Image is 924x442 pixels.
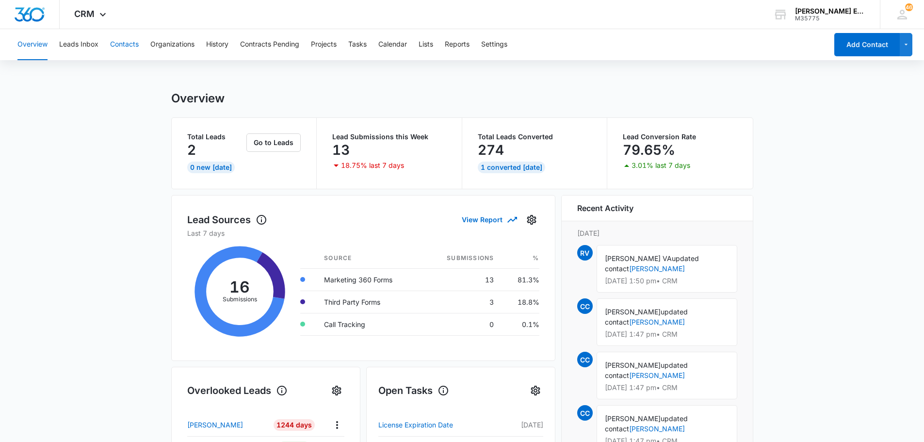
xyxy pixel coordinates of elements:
p: [DATE] 1:47 pm • CRM [605,384,729,391]
button: View Report [462,211,516,228]
span: CRM [74,9,95,19]
span: CC [577,298,593,314]
span: [PERSON_NAME] [605,308,661,316]
td: Call Tracking [316,313,422,335]
a: [PERSON_NAME] [629,425,685,433]
button: Go to Leads [246,133,301,152]
h1: Overlooked Leads [187,383,288,398]
span: 46 [905,3,913,11]
a: License Expiration Date [378,419,505,431]
span: [PERSON_NAME] [605,361,661,369]
p: 18.75% last 7 days [341,162,404,169]
button: Contacts [110,29,139,60]
button: Contracts Pending [240,29,299,60]
span: CC [577,352,593,367]
h1: Overview [171,91,225,106]
p: 13 [332,142,350,158]
button: Projects [311,29,337,60]
button: Organizations [150,29,195,60]
p: Lead Conversion Rate [623,133,737,140]
p: 3.01% last 7 days [632,162,690,169]
td: 81.3% [502,268,539,291]
span: RV [577,245,593,261]
div: account name [795,7,866,15]
button: Reports [445,29,470,60]
button: Settings [524,212,539,228]
p: Last 7 days [187,228,539,238]
button: Actions [329,417,344,432]
button: Lists [419,29,433,60]
p: [DATE] 1:47 pm • CRM [605,331,729,338]
h1: Open Tasks [378,383,449,398]
a: [PERSON_NAME] [629,371,685,379]
p: 274 [478,142,504,158]
p: 2 [187,142,196,158]
p: Total Leads [187,133,245,140]
a: [PERSON_NAME] [629,318,685,326]
div: account id [795,15,866,22]
th: % [502,248,539,269]
p: [PERSON_NAME] [187,420,243,430]
button: Settings [329,383,344,398]
p: Lead Submissions this Week [332,133,446,140]
div: 1244 Days [274,419,315,431]
h1: Lead Sources [187,213,267,227]
td: 0 [422,313,502,335]
div: 0 New [DATE] [187,162,235,173]
button: Add Contact [834,33,900,56]
button: Leads Inbox [59,29,98,60]
td: 18.8% [502,291,539,313]
td: Marketing 360 Forms [316,268,422,291]
a: [PERSON_NAME] [187,420,265,430]
td: 3 [422,291,502,313]
td: 0.1% [502,313,539,335]
th: Source [316,248,422,269]
p: [DATE] 1:50 pm • CRM [605,278,729,284]
button: History [206,29,228,60]
p: 79.65% [623,142,675,158]
button: Tasks [348,29,367,60]
button: Settings [528,383,543,398]
a: Go to Leads [246,138,301,147]
div: notifications count [905,3,913,11]
td: 13 [422,268,502,291]
span: [PERSON_NAME] VA [605,254,672,262]
span: CC [577,405,593,421]
span: [PERSON_NAME] [605,414,661,423]
div: 1 Converted [DATE] [478,162,545,173]
p: [DATE] [577,228,737,238]
p: [DATE] [505,420,543,430]
button: Settings [481,29,507,60]
button: Overview [17,29,48,60]
h6: Recent Activity [577,202,633,214]
th: Submissions [422,248,502,269]
button: Calendar [378,29,407,60]
td: Third Party Forms [316,291,422,313]
a: [PERSON_NAME] [629,264,685,273]
p: Total Leads Converted [478,133,592,140]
